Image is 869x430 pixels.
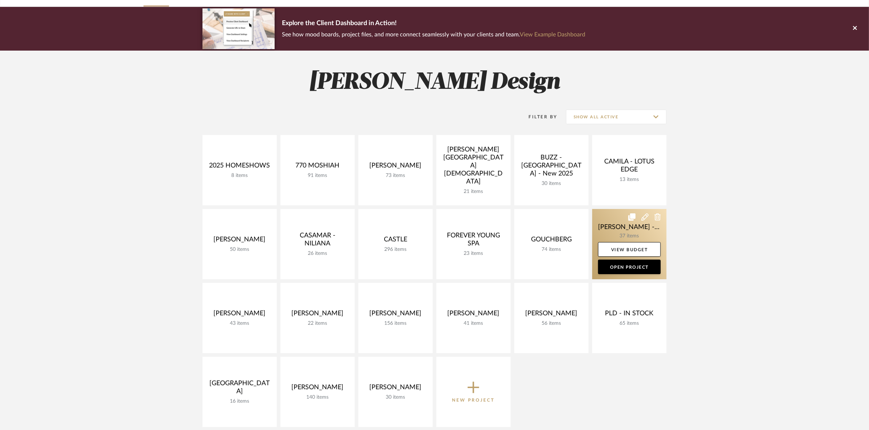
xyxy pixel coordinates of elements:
[208,320,271,327] div: 43 items
[208,379,271,398] div: [GEOGRAPHIC_DATA]
[286,162,349,173] div: 770 MOSHIAH
[442,250,505,257] div: 23 items
[442,309,505,320] div: [PERSON_NAME]
[286,250,349,257] div: 26 items
[364,236,427,246] div: CASTLE
[364,173,427,179] div: 73 items
[364,246,427,253] div: 296 items
[208,162,271,173] div: 2025 HOMESHOWS
[208,173,271,179] div: 8 items
[286,173,349,179] div: 91 items
[364,309,427,320] div: [PERSON_NAME]
[282,29,585,40] p: See how mood boards, project files, and more connect seamlessly with your clients and team.
[364,383,427,394] div: [PERSON_NAME]
[286,394,349,401] div: 140 items
[364,320,427,327] div: 156 items
[452,397,495,404] p: New Project
[286,309,349,320] div: [PERSON_NAME]
[598,309,661,320] div: PLD - IN STOCK
[598,242,661,257] a: View Budget
[598,260,661,274] a: Open Project
[364,394,427,401] div: 30 items
[442,146,505,189] div: [PERSON_NAME][GEOGRAPHIC_DATA][DEMOGRAPHIC_DATA]
[208,309,271,320] div: [PERSON_NAME]
[208,246,271,253] div: 50 items
[520,32,585,38] a: View Example Dashboard
[598,177,661,183] div: 13 items
[520,154,583,181] div: BUZZ - [GEOGRAPHIC_DATA] - New 2025
[520,320,583,327] div: 56 items
[519,113,558,121] div: Filter By
[598,158,661,177] div: CAMILA - LOTUS EDGE
[172,69,697,96] h2: [PERSON_NAME] Design
[286,383,349,394] div: [PERSON_NAME]
[442,320,505,327] div: 41 items
[202,8,275,49] img: d5d033c5-7b12-40c2-a960-1ecee1989c38.png
[286,320,349,327] div: 22 items
[442,189,505,195] div: 21 items
[364,162,427,173] div: [PERSON_NAME]
[282,18,585,29] p: Explore the Client Dashboard in Action!
[436,357,511,427] button: New Project
[442,232,505,250] div: FOREVER YOUNG SPA
[208,398,271,405] div: 16 items
[520,309,583,320] div: [PERSON_NAME]
[520,246,583,253] div: 74 items
[520,236,583,246] div: GOUCHBERG
[520,181,583,187] div: 30 items
[208,236,271,246] div: [PERSON_NAME]
[286,232,349,250] div: CASAMAR - NILIANA
[598,320,661,327] div: 65 items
